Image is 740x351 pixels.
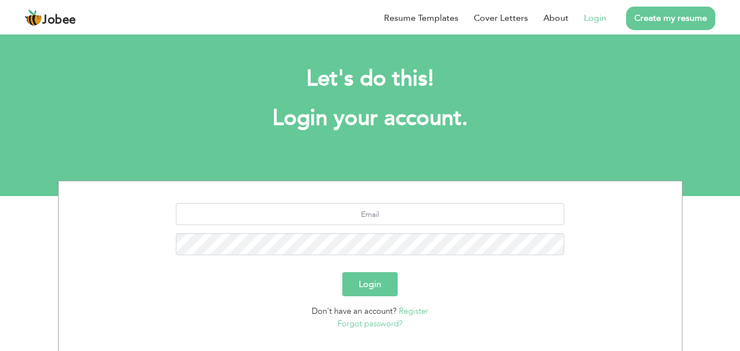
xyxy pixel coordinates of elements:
[384,11,458,25] a: Resume Templates
[342,272,398,296] button: Login
[399,306,428,317] a: Register
[74,65,666,93] h2: Let's do this!
[25,9,76,27] a: Jobee
[25,9,42,27] img: jobee.io
[474,11,528,25] a: Cover Letters
[337,318,403,329] a: Forgot password?
[543,11,569,25] a: About
[584,11,606,25] a: Login
[626,7,715,30] a: Create my resume
[312,306,397,317] span: Don't have an account?
[74,104,666,133] h1: Login your account.
[176,203,564,225] input: Email
[42,14,76,26] span: Jobee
